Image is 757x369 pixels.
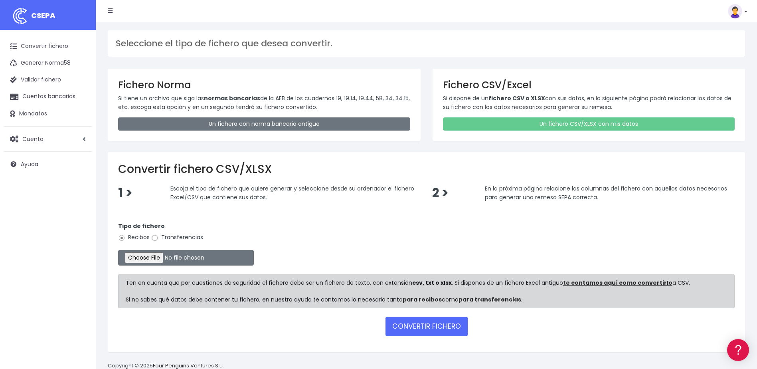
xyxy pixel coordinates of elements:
span: 1 > [118,184,132,202]
a: Cuentas bancarias [4,88,92,105]
a: Perfiles de empresas [8,138,152,151]
a: Videotutoriales [8,126,152,138]
label: Recibos [118,233,150,242]
label: Transferencias [151,233,203,242]
a: Cuenta [4,131,92,147]
strong: fichero CSV o XLSX [488,94,545,102]
a: Información general [8,68,152,80]
div: Facturación [8,159,152,166]
span: Ayuda [21,160,38,168]
a: te contamos aquí como convertirlo [563,279,672,287]
h2: Convertir fichero CSV/XLSX [118,163,735,176]
a: para transferencias [459,296,521,304]
div: Información general [8,56,152,63]
strong: csv, txt o xlsx [412,279,452,287]
span: En la próxima página relacione las columnas del fichero con aquellos datos necesarios para genera... [485,184,727,201]
span: 2 > [432,184,449,202]
a: para recibos [403,296,442,304]
a: General [8,171,152,184]
a: Generar Norma58 [4,55,92,71]
a: Un fichero con norma bancaria antiguo [118,117,410,131]
span: Escoja el tipo de fichero que quiere generar y seleccione desde su ordenador el fichero Excel/CSV... [170,184,414,201]
a: Problemas habituales [8,113,152,126]
a: Formatos [8,101,152,113]
a: POWERED BY ENCHANT [110,230,154,238]
a: Un fichero CSV/XLSX con mis datos [443,117,735,131]
span: CSEPA [31,10,55,20]
span: Cuenta [22,135,43,143]
a: Mandatos [4,105,92,122]
button: CONVERTIR FICHERO [385,317,468,336]
h3: Fichero Norma [118,79,410,91]
a: Ayuda [4,156,92,173]
h3: Fichero CSV/Excel [443,79,735,91]
strong: Tipo de fichero [118,222,165,230]
button: Contáctanos [8,214,152,228]
div: Programadores [8,192,152,199]
div: Ten en cuenta que por cuestiones de seguridad el fichero debe ser un fichero de texto, con extens... [118,274,735,308]
img: logo [10,6,30,26]
strong: normas bancarias [204,94,260,102]
img: profile [728,4,742,18]
a: Convertir fichero [4,38,92,55]
a: API [8,204,152,216]
a: Validar fichero [4,71,92,88]
p: Si tiene un archivo que siga las de la AEB de los cuadernos 19, 19.14, 19.44, 58, 34, 34.15, etc.... [118,94,410,112]
div: Convertir ficheros [8,88,152,96]
h3: Seleccione el tipo de fichero que desea convertir. [116,38,737,49]
p: Si dispone de un con sus datos, en la siguiente página podrá relacionar los datos de su fichero c... [443,94,735,112]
